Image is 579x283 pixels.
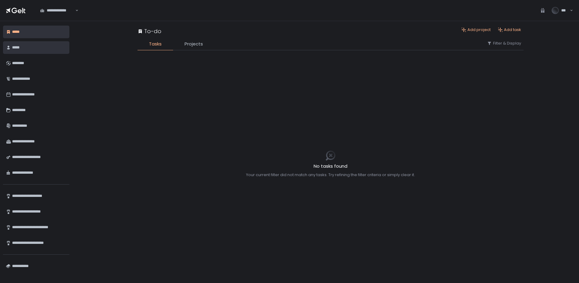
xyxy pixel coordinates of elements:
button: Filter & Display [487,41,521,46]
span: Projects [185,41,203,48]
button: Add project [461,27,491,33]
div: Your current filter did not match any tasks. Try refining the filter criteria or simply clear it. [246,172,415,178]
span: Tasks [149,41,162,48]
button: Add task [498,27,521,33]
div: To-do [138,27,161,35]
h2: No tasks found [246,163,415,170]
div: Search for option [36,4,78,17]
input: Search for option [74,8,75,14]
